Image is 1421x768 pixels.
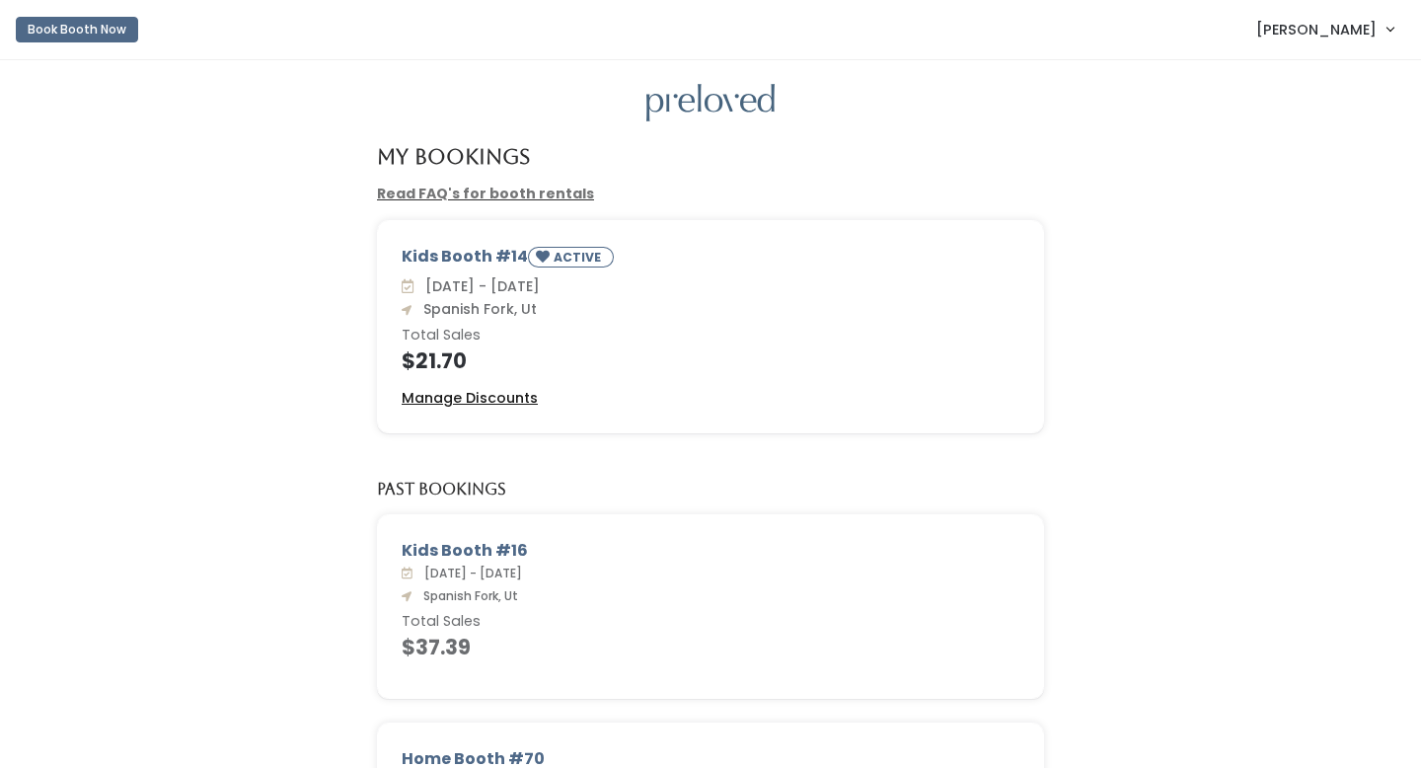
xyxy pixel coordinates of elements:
span: [DATE] - [DATE] [416,565,522,581]
h6: Total Sales [402,328,1019,344]
h4: $37.39 [402,636,1019,658]
h5: Past Bookings [377,481,506,499]
a: Read FAQ's for booth rentals [377,184,594,203]
span: [DATE] - [DATE] [417,276,540,296]
h4: $21.70 [402,349,1019,372]
a: Book Booth Now [16,8,138,51]
span: Spanish Fork, Ut [415,587,518,604]
img: preloved logo [646,84,775,122]
h6: Total Sales [402,614,1019,630]
div: Kids Booth #16 [402,539,1019,563]
div: Kids Booth #14 [402,245,1019,275]
small: ACTIVE [554,249,605,266]
button: Book Booth Now [16,17,138,42]
span: Spanish Fork, Ut [415,299,537,319]
h4: My Bookings [377,145,530,168]
a: [PERSON_NAME] [1236,8,1413,50]
u: Manage Discounts [402,388,538,408]
a: Manage Discounts [402,388,538,409]
span: [PERSON_NAME] [1256,19,1377,40]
